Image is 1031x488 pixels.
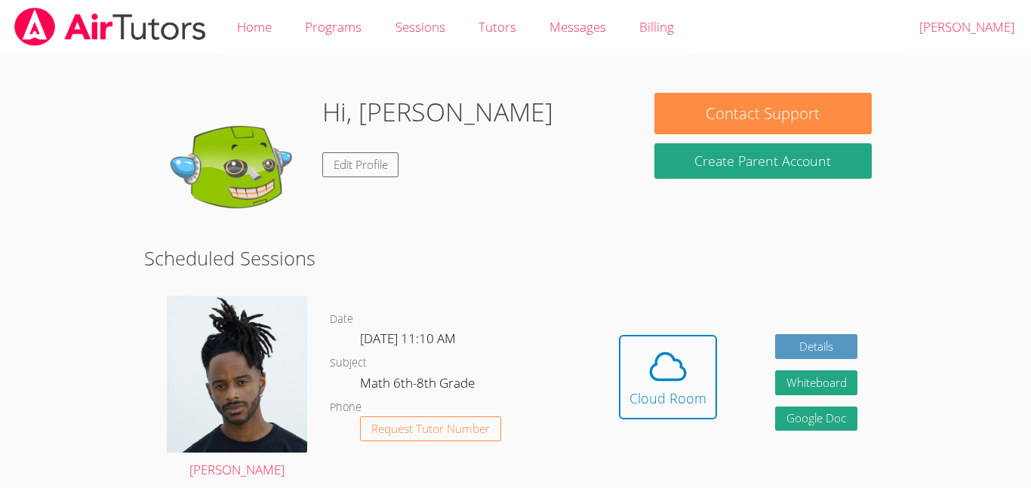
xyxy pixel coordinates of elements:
button: Contact Support [654,93,872,134]
button: Cloud Room [619,335,717,419]
img: Portrait.jpg [167,296,307,452]
a: [PERSON_NAME] [167,296,307,480]
dt: Subject [330,354,367,373]
div: Cloud Room [629,388,706,409]
button: Create Parent Account [654,143,872,179]
img: airtutors_banner-c4298cdbf04f3fff15de1276eac7730deb9818008684d7c2e4769d2f7ddbe033.png [13,8,208,46]
a: Google Doc [775,407,858,431]
dt: Date [330,310,353,329]
a: Edit Profile [322,152,399,177]
a: Details [775,334,858,359]
span: Messages [549,18,606,35]
img: default.png [159,93,310,244]
h2: Scheduled Sessions [144,244,887,272]
span: [DATE] 11:10 AM [360,330,456,347]
dt: Phone [330,398,362,417]
button: Request Tutor Number [360,416,501,441]
h1: Hi, [PERSON_NAME] [322,93,553,131]
dd: Math 6th-8th Grade [360,373,478,398]
button: Whiteboard [775,370,858,395]
span: Request Tutor Number [371,423,490,434]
